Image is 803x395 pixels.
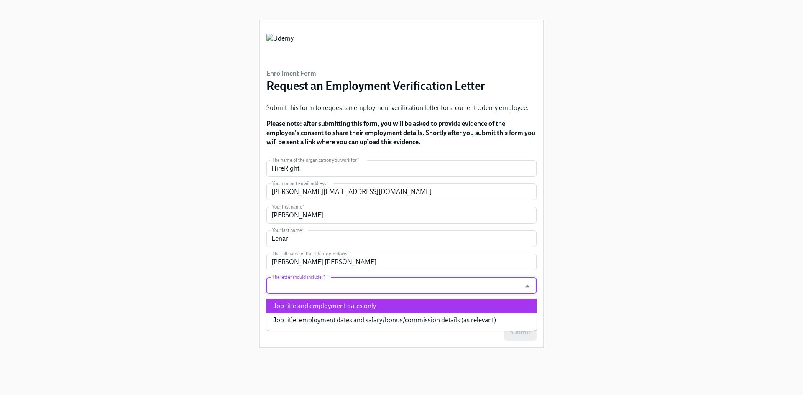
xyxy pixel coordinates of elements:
[266,120,535,146] strong: Please note: after submitting this form, you will be asked to provide evidence of the employee's ...
[266,313,537,327] li: Job title, employment dates and salary/bonus/commission details (as relevant)
[266,299,537,313] li: Job title and employment dates only
[521,280,534,293] button: Close
[266,34,294,59] img: Udemy
[266,69,485,78] h6: Enrollment Form
[266,103,537,112] p: Submit this form to request an employment verification letter for a current Udemy employee.
[266,78,485,93] h3: Request an Employment Verification Letter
